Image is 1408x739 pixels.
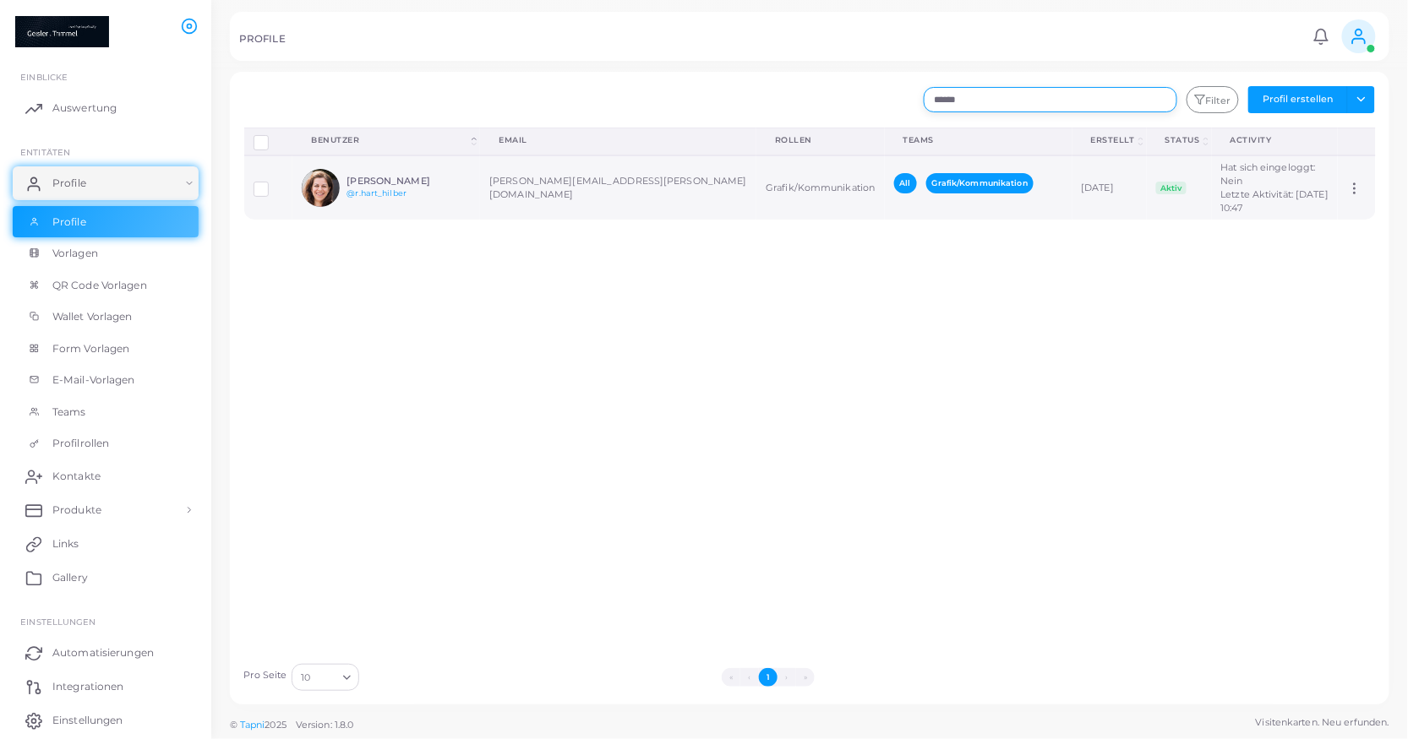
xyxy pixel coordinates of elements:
[52,215,86,230] span: Profile
[480,155,756,220] td: [PERSON_NAME][EMAIL_ADDRESS][PERSON_NAME][DOMAIN_NAME]
[52,436,109,451] span: Profilrollen
[759,668,778,687] button: Go to page 1
[13,91,199,125] a: Auswertung
[1231,134,1320,146] div: activity
[230,718,353,732] span: ©
[1221,161,1316,187] span: Hat sich eingeloggt: Nein
[52,278,147,293] span: QR Code Vorlagen
[52,341,129,356] span: Form Vorlagen
[292,664,359,691] div: Search for option
[13,427,199,459] a: Profilrollen
[52,536,79,552] span: Links
[13,237,199,269] a: Vorlagen
[1091,134,1135,146] div: Erstellt
[1165,134,1200,146] div: Status
[13,561,199,595] a: Gallery
[903,134,1054,146] div: Teams
[311,134,468,146] div: Benutzer
[13,269,199,302] a: QR Code Vorlagen
[52,469,101,484] span: Kontakte
[52,176,86,191] span: Profile
[1156,182,1187,195] span: Aktiv
[244,128,293,155] th: Row-selection
[894,173,917,193] span: All
[347,188,407,198] a: @r.hart_hilber
[1338,128,1375,155] th: Action
[13,333,199,365] a: Form Vorlagen
[20,147,70,157] span: ENTITÄTEN
[52,101,117,116] span: Auswertung
[13,493,199,527] a: Produkte
[775,134,865,146] div: Rollen
[13,364,199,396] a: E-Mail-Vorlagen
[244,669,287,682] label: Pro Seite
[13,459,199,493] a: Kontakte
[13,396,199,428] a: Teams
[13,704,199,737] a: Einstellungen
[20,617,96,627] span: Einstellungen
[312,668,336,687] input: Search for option
[499,134,738,146] div: Email
[13,206,199,238] a: Profile
[13,301,199,333] a: Wallet Vorlagen
[13,527,199,561] a: Links
[1187,86,1239,113] button: Filter
[302,169,340,207] img: avatar
[1248,86,1348,113] button: Profil erstellen
[52,246,98,261] span: Vorlagen
[296,719,354,731] span: Version: 1.8.0
[15,16,109,47] img: logo
[926,173,1034,193] span: Grafik/Kommunikation
[52,309,133,324] span: Wallet Vorlagen
[13,670,199,704] a: Integrationen
[52,570,88,585] span: Gallery
[52,713,123,728] span: Einstellungen
[52,503,101,518] span: Produkte
[52,372,135,388] span: E-Mail-Vorlagen
[20,72,68,82] span: EINBLICKE
[240,719,265,731] a: Tapni
[239,33,286,45] h5: PROFILE
[52,679,123,694] span: Integrationen
[1256,715,1389,730] span: Visitenkarten. Neu erfunden.
[1072,155,1147,220] td: [DATE]
[1221,188,1329,214] span: Letzte Aktivität: [DATE] 10:47
[265,718,286,732] span: 2025
[756,155,884,220] td: Grafik/Kommunikation
[13,166,199,200] a: Profile
[13,636,199,670] a: Automatisierungen
[301,669,310,687] span: 10
[52,645,154,660] span: Automatisierungen
[52,405,86,420] span: Teams
[364,668,1174,687] ul: Pagination
[347,176,472,187] h6: [PERSON_NAME]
